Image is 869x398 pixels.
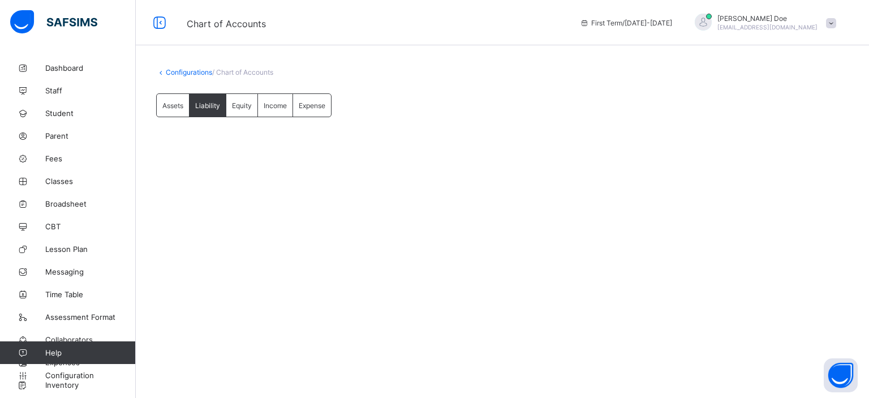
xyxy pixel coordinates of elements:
[717,24,818,31] span: [EMAIL_ADDRESS][DOMAIN_NAME]
[45,348,135,357] span: Help
[45,335,136,344] span: Collaborators
[45,109,136,118] span: Student
[264,101,287,110] span: Income
[212,68,273,76] span: / Chart of Accounts
[45,177,136,186] span: Classes
[162,101,183,110] span: Assets
[232,101,252,110] span: Equity
[45,313,136,322] span: Assessment Format
[824,358,858,392] button: Open asap
[683,14,842,32] div: JohnDoe
[166,68,212,76] a: Configurations
[195,101,220,110] span: Liability
[45,63,136,72] span: Dashboard
[45,86,136,95] span: Staff
[299,101,325,110] span: Expense
[717,14,818,23] span: [PERSON_NAME] Doe
[45,199,136,208] span: Broadsheet
[45,267,136,276] span: Messaging
[45,245,136,254] span: Lesson Plan
[45,131,136,140] span: Parent
[45,371,135,380] span: Configuration
[10,10,97,34] img: safsims
[45,290,136,299] span: Time Table
[187,18,266,29] span: Chart of Accounts
[580,19,672,27] span: session/term information
[45,222,136,231] span: CBT
[45,154,136,163] span: Fees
